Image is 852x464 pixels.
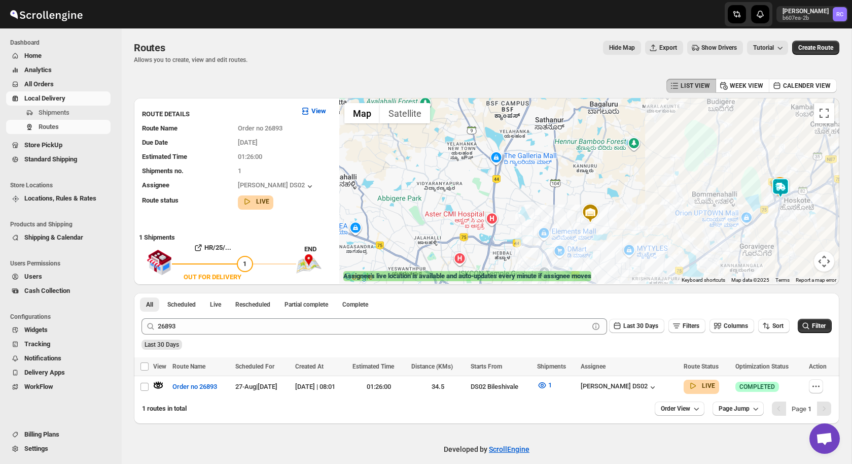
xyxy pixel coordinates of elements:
span: Users Permissions [10,259,115,268]
button: Routes [6,120,111,134]
span: Dashboard [10,39,115,47]
b: LIVE [702,382,715,389]
span: Sort [772,322,784,329]
button: Tutorial [747,41,788,55]
span: LIST VIEW [681,82,710,90]
span: Users [24,273,42,280]
span: 27-Aug | [DATE] [235,383,277,390]
button: Create Route [792,41,839,55]
b: 1 Shipments [134,228,175,241]
span: WorkFlow [24,383,53,390]
span: Routes [39,123,59,130]
button: LIVE [688,381,715,391]
button: WorkFlow [6,380,111,394]
span: Estimated Time [352,363,394,370]
span: 1 [243,260,246,268]
span: Order no 26893 [238,124,282,132]
button: Tracking [6,337,111,351]
b: View [311,107,326,115]
span: Due Date [142,139,168,146]
span: Assignee [142,181,169,189]
span: Shipments no. [142,167,184,175]
span: View [153,363,166,370]
span: Columns [724,322,748,329]
span: Routes [134,42,165,54]
div: 1 [770,177,790,197]
button: Cash Collection [6,284,111,298]
span: 1 routes in total [142,405,187,412]
div: OUT FOR DELIVERY [184,272,241,282]
span: Rahul Chopra [833,7,847,21]
span: Route Status [684,363,719,370]
span: Last 30 Days [145,341,179,348]
span: Route Name [172,363,205,370]
span: Page Jump [719,405,750,413]
img: ScrollEngine [8,2,84,27]
span: Filter [812,322,826,329]
span: WEEK VIEW [730,82,763,90]
h3: ROUTE DETAILS [142,109,292,119]
span: Locations, Rules & Rates [24,194,96,202]
span: Route status [142,196,179,204]
button: HR/25/... [172,240,253,256]
div: 34.5 [411,382,465,392]
span: Standard Shipping [24,155,77,163]
div: [PERSON_NAME] DS02 [581,382,658,392]
span: Scheduled [167,301,196,309]
b: LIVE [256,198,269,205]
a: Open this area in Google Maps (opens a new window) [342,271,375,284]
span: Create Route [798,44,833,52]
button: Show street map [344,103,380,123]
button: LIVE [242,196,269,207]
img: shop.svg [147,243,172,282]
a: Terms (opens in new tab) [775,277,790,283]
span: Configurations [10,313,115,321]
button: Locations, Rules & Rates [6,191,111,206]
button: Shipments [6,106,111,120]
span: Partial complete [285,301,328,309]
button: Analytics [6,63,111,77]
p: b607ea-2b [783,15,829,21]
button: LIST VIEW [666,79,716,93]
button: [PERSON_NAME] DS02 [238,181,315,191]
span: Order no 26893 [172,382,217,392]
span: All Orders [24,80,54,88]
button: Settings [6,442,111,456]
span: Order View [661,405,690,413]
button: User menu [776,6,848,22]
button: Toggle fullscreen view [814,103,834,123]
button: Filters [668,319,705,333]
button: Users [6,270,111,284]
button: 1 [531,377,558,393]
span: Action [809,363,827,370]
span: Home [24,52,42,59]
span: Store Locations [10,181,115,189]
span: Show Drivers [701,44,737,52]
div: 01:26:00 [352,382,406,392]
div: [DATE] | 08:01 [295,382,346,392]
b: 1 [808,405,811,413]
a: ScrollEngine [489,445,529,453]
img: trip_end.png [296,254,322,274]
button: Order no 26893 [166,379,223,395]
span: Rescheduled [235,301,270,309]
button: Home [6,49,111,63]
p: Developed by [444,444,529,454]
span: [DATE] [238,139,258,146]
button: Show satellite imagery [380,103,430,123]
span: 1 [548,381,552,389]
input: Press enter after typing | Search Eg. Order no 26893 [158,318,589,335]
button: Filter [798,319,832,333]
div: END [304,244,334,254]
button: Notifications [6,351,111,366]
div: DS02 Bileshivale [471,382,531,392]
button: All routes [140,297,159,312]
nav: Pagination [772,402,831,416]
span: Billing Plans [24,430,59,438]
span: 1 [238,167,241,175]
span: Widgets [24,326,48,334]
button: View [294,103,332,119]
button: Sort [758,319,790,333]
span: Optimization Status [735,363,789,370]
